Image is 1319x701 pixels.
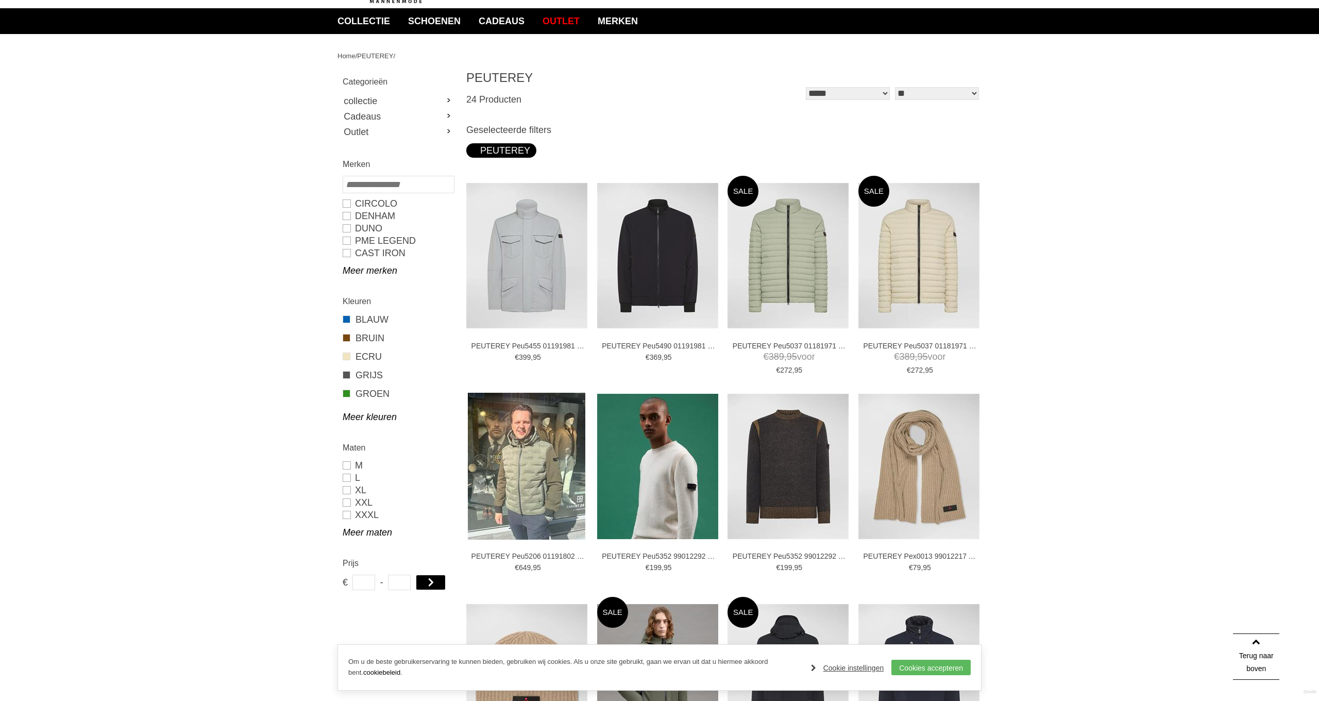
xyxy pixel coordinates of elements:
[343,210,453,222] a: DENHAM
[533,353,541,361] span: 95
[343,526,453,539] a: Meer maten
[471,341,585,350] a: PEUTEREY Peu5455 01191981 Jassen
[662,353,664,361] span: ,
[923,563,931,572] span: 95
[590,8,646,34] a: Merken
[519,563,531,572] span: 649
[811,660,884,676] a: Cookie instellingen
[343,575,347,590] span: €
[515,563,519,572] span: €
[787,352,797,362] span: 95
[343,509,453,521] a: XXXL
[471,552,585,561] a: PEUTEREY Peu5206 01191802 Jassen
[769,352,784,362] span: 389
[733,552,846,561] a: PEUTEREY Peu5352 99012292 Truien
[343,331,453,345] a: BRUIN
[662,563,664,572] span: ,
[343,235,453,247] a: PME LEGEND
[380,575,383,590] span: -
[343,387,453,400] a: GROEN
[664,353,672,361] span: 95
[891,660,971,675] a: Cookies accepteren
[343,109,453,124] a: Cadeaus
[776,563,780,572] span: €
[728,183,849,328] img: PEUTEREY Peu5037 01181971 Jassen
[858,394,979,539] img: PEUTEREY Pex0013 99012217 Accessoires
[337,52,356,60] a: Home
[468,393,585,540] img: PEUTEREY Peu5206 01191802 Jassen
[343,496,453,509] a: XXL
[472,143,530,158] div: PEUTEREY
[343,313,453,326] a: BLAUW
[597,183,718,328] img: PEUTEREY Peu5490 01191981 Jassen
[733,350,846,363] span: voor
[343,411,453,423] a: Meer kleuren
[519,353,531,361] span: 399
[343,93,453,109] a: collectie
[863,341,976,350] a: PEUTEREY Peu5037 01181971 Jassen
[664,563,672,572] span: 95
[899,352,915,362] span: 389
[343,124,453,140] a: Outlet
[343,264,453,277] a: Meer merken
[466,94,521,105] span: 24 Producten
[535,8,587,34] a: Outlet
[393,52,395,60] span: /
[894,352,899,362] span: €
[471,8,532,34] a: Cadeaus
[650,353,662,361] span: 369
[602,552,715,561] a: PEUTEREY Peu5352 99012292 Truien
[363,669,400,676] a: cookiebeleid
[602,341,715,350] a: PEUTEREY Peu5490 01191981 Jassen
[343,247,453,259] a: CAST IRON
[780,366,792,374] span: 272
[531,353,533,361] span: ,
[917,352,927,362] span: 95
[343,472,453,484] a: L
[357,52,393,60] a: PEUTEREY
[733,341,846,350] a: PEUTEREY Peu5037 01181971 Jassen
[515,353,519,361] span: €
[858,183,979,328] img: PEUTEREY Peu5037 01181971 Jassen
[907,366,911,374] span: €
[343,75,453,88] h2: Categorieën
[343,441,453,454] h2: Maten
[909,563,913,572] span: €
[1233,633,1279,680] a: Terug naar boven
[646,563,650,572] span: €
[330,8,398,34] a: collectie
[646,353,650,361] span: €
[466,183,587,328] img: PEUTEREY Peu5455 01191981 Jassen
[356,52,358,60] span: /
[794,563,803,572] span: 95
[792,366,794,374] span: ,
[531,563,533,572] span: ,
[792,563,794,572] span: ,
[400,8,468,34] a: Schoenen
[925,366,933,374] span: 95
[343,222,453,235] a: Duno
[466,70,724,86] h1: PEUTEREY
[533,563,541,572] span: 95
[728,394,849,539] img: PEUTEREY Peu5352 99012292 Truien
[921,563,923,572] span: ,
[597,394,718,539] img: PEUTEREY Peu5352 99012292 Truien
[348,657,801,678] p: Om u de beste gebruikerservaring te kunnen bieden, gebruiken wij cookies. Als u onze site gebruik...
[915,352,917,362] span: ,
[343,484,453,496] a: XL
[780,563,792,572] span: 199
[343,197,453,210] a: Circolo
[1304,686,1316,698] a: Divide
[343,459,453,472] a: M
[764,352,769,362] span: €
[794,366,803,374] span: 95
[343,557,453,570] h2: Prijs
[913,563,921,572] span: 79
[923,366,925,374] span: ,
[863,350,976,363] span: voor
[466,124,982,136] h3: Geselecteerde filters
[863,552,976,561] a: PEUTEREY Pex0013 99012217 Accessoires
[343,350,453,363] a: ECRU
